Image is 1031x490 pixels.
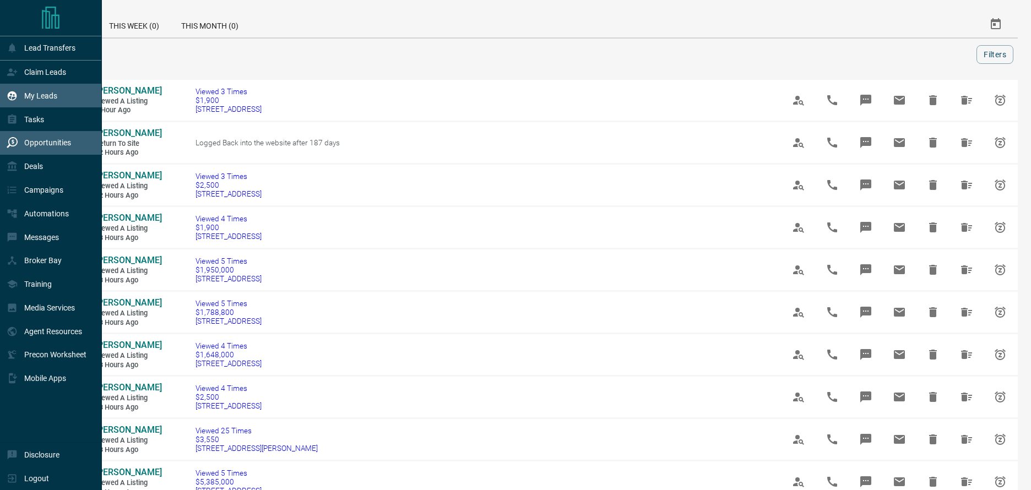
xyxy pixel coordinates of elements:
[853,87,879,113] span: Message
[983,11,1009,37] button: Select Date Range
[95,309,161,318] span: Viewed a Listing
[987,299,1013,325] span: Snooze
[785,257,812,283] span: View Profile
[95,424,162,435] span: [PERSON_NAME]
[920,214,946,241] span: Hide
[95,436,161,445] span: Viewed a Listing
[196,214,262,241] a: Viewed 4 Times$1,900[STREET_ADDRESS]
[95,478,161,488] span: Viewed a Listing
[920,426,946,453] span: Hide
[196,257,262,283] a: Viewed 5 Times$1,950,000[STREET_ADDRESS]
[886,87,913,113] span: Email
[196,341,262,350] span: Viewed 4 Times
[196,308,262,317] span: $1,788,800
[196,274,262,283] span: [STREET_ADDRESS]
[95,266,161,276] span: Viewed a Listing
[196,265,262,274] span: $1,950,000
[886,299,913,325] span: Email
[196,384,262,393] span: Viewed 4 Times
[853,384,879,410] span: Message
[785,384,812,410] span: View Profile
[819,172,845,198] span: Call
[196,214,262,223] span: Viewed 4 Times
[853,257,879,283] span: Message
[819,384,845,410] span: Call
[196,232,262,241] span: [STREET_ADDRESS]
[95,394,161,403] span: Viewed a Listing
[920,341,946,368] span: Hide
[853,129,879,156] span: Message
[819,341,845,368] span: Call
[95,424,161,436] a: [PERSON_NAME]
[95,170,162,181] span: [PERSON_NAME]
[987,214,1013,241] span: Snooze
[953,87,980,113] span: Hide All from Varun Chandrasekar
[953,129,980,156] span: Hide All from Sydney Charleson
[920,384,946,410] span: Hide
[95,467,161,478] a: [PERSON_NAME]
[95,340,161,351] a: [PERSON_NAME]
[920,172,946,198] span: Hide
[987,172,1013,198] span: Snooze
[953,341,980,368] span: Hide All from Marcus Riley
[819,257,845,283] span: Call
[196,426,318,435] span: Viewed 25 Times
[987,257,1013,283] span: Snooze
[886,214,913,241] span: Email
[987,341,1013,368] span: Snooze
[95,213,162,223] span: [PERSON_NAME]
[196,469,262,477] span: Viewed 5 Times
[196,426,318,453] a: Viewed 25 Times$3,550[STREET_ADDRESS][PERSON_NAME]
[196,477,262,486] span: $5,385,000
[95,213,161,224] a: [PERSON_NAME]
[785,214,812,241] span: View Profile
[95,255,162,265] span: [PERSON_NAME]
[196,181,262,189] span: $2,500
[196,172,262,181] span: Viewed 3 Times
[920,129,946,156] span: Hide
[953,426,980,453] span: Hide All from Mikaela Humes
[196,435,318,444] span: $3,550
[95,128,161,139] a: [PERSON_NAME]
[196,223,262,232] span: $1,900
[196,96,262,105] span: $1,900
[95,170,161,182] a: [PERSON_NAME]
[95,85,161,97] a: [PERSON_NAME]
[987,426,1013,453] span: Snooze
[95,445,161,455] span: 13 hours ago
[785,172,812,198] span: View Profile
[95,297,162,308] span: [PERSON_NAME]
[196,299,262,325] a: Viewed 5 Times$1,788,800[STREET_ADDRESS]
[196,87,262,96] span: Viewed 3 Times
[95,224,161,233] span: Viewed a Listing
[95,382,161,394] a: [PERSON_NAME]
[95,128,162,138] span: [PERSON_NAME]
[95,255,161,266] a: [PERSON_NAME]
[95,361,161,370] span: 13 hours ago
[196,257,262,265] span: Viewed 5 Times
[853,426,879,453] span: Message
[920,87,946,113] span: Hide
[95,182,161,191] span: Viewed a Listing
[853,341,879,368] span: Message
[98,11,170,37] div: This Week (0)
[95,340,162,350] span: [PERSON_NAME]
[953,214,980,241] span: Hide All from Siamak Tavana
[853,214,879,241] span: Message
[785,129,812,156] span: View Profile
[95,233,161,243] span: 13 hours ago
[819,426,845,453] span: Call
[953,384,980,410] span: Hide All from Vidhi Bhuva
[886,426,913,453] span: Email
[785,341,812,368] span: View Profile
[920,299,946,325] span: Hide
[886,341,913,368] span: Email
[196,138,340,147] span: Logged Back into the website after 187 days
[95,318,161,328] span: 13 hours ago
[987,87,1013,113] span: Snooze
[95,191,161,200] span: 12 hours ago
[95,382,162,393] span: [PERSON_NAME]
[819,129,845,156] span: Call
[953,299,980,325] span: Hide All from Marcus Riley
[196,359,262,368] span: [STREET_ADDRESS]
